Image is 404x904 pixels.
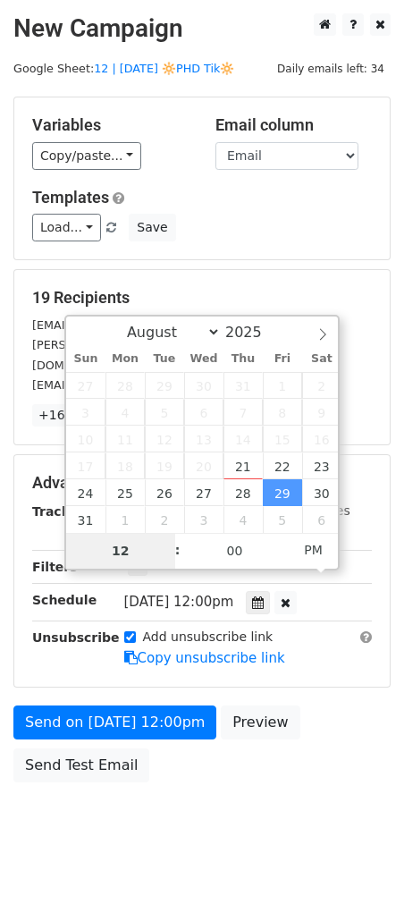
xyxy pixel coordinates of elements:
input: Minute [181,533,290,569]
strong: Tracking [32,504,92,519]
label: UTM Codes [280,502,349,520]
span: August 25, 2025 [105,479,145,506]
span: September 3, 2025 [184,506,223,533]
small: [EMAIL_ADDRESS][DOMAIN_NAME] [32,318,231,332]
span: Wed [184,353,223,365]
span: September 1, 2025 [105,506,145,533]
span: August 5, 2025 [145,399,184,426]
span: September 6, 2025 [302,506,341,533]
span: August 3, 2025 [66,399,105,426]
input: Hour [66,533,175,569]
span: August 6, 2025 [184,399,223,426]
span: August 18, 2025 [105,452,145,479]
span: August 9, 2025 [302,399,341,426]
span: September 2, 2025 [145,506,184,533]
a: Templates [32,188,109,207]
span: August 4, 2025 [105,399,145,426]
a: Daily emails left: 34 [271,62,391,75]
span: August 23, 2025 [302,452,341,479]
a: Send on [DATE] 12:00pm [13,705,216,739]
span: July 30, 2025 [184,372,223,399]
span: August 21, 2025 [223,452,263,479]
span: Thu [223,353,263,365]
span: August 28, 2025 [223,479,263,506]
span: August 2, 2025 [302,372,341,399]
span: August 20, 2025 [184,452,223,479]
strong: Filters [32,560,78,574]
span: August 22, 2025 [263,452,302,479]
span: Tue [145,353,184,365]
span: : [175,532,181,568]
span: Fri [263,353,302,365]
strong: Schedule [32,593,97,607]
span: August 24, 2025 [66,479,105,506]
span: Sun [66,353,105,365]
h5: Variables [32,115,189,135]
span: August 11, 2025 [105,426,145,452]
span: August 27, 2025 [184,479,223,506]
a: Preview [221,705,299,739]
button: Save [129,214,175,241]
a: Copy/paste... [32,142,141,170]
span: Daily emails left: 34 [271,59,391,79]
span: August 8, 2025 [263,399,302,426]
span: July 27, 2025 [66,372,105,399]
span: Click to toggle [289,532,338,568]
h2: New Campaign [13,13,391,44]
input: Year [221,324,285,341]
span: August 29, 2025 [263,479,302,506]
span: August 1, 2025 [263,372,302,399]
span: July 28, 2025 [105,372,145,399]
h5: 19 Recipients [32,288,372,308]
a: +16 more [32,404,107,427]
a: Copy unsubscribe link [124,650,285,666]
span: August 10, 2025 [66,426,105,452]
span: August 13, 2025 [184,426,223,452]
a: Load... [32,214,101,241]
span: August 31, 2025 [66,506,105,533]
span: September 5, 2025 [263,506,302,533]
span: September 4, 2025 [223,506,263,533]
span: August 19, 2025 [145,452,184,479]
span: August 26, 2025 [145,479,184,506]
a: 12 | [DATE] 🔆PHD Tik🔆 [94,62,234,75]
label: Add unsubscribe link [143,628,274,646]
h5: Email column [215,115,372,135]
span: July 29, 2025 [145,372,184,399]
span: August 30, 2025 [302,479,341,506]
h5: Advanced [32,473,372,493]
span: August 16, 2025 [302,426,341,452]
a: Send Test Email [13,748,149,782]
span: August 7, 2025 [223,399,263,426]
span: August 14, 2025 [223,426,263,452]
small: Google Sheet: [13,62,234,75]
span: Mon [105,353,145,365]
small: [EMAIL_ADDRESS][DOMAIN_NAME] [32,378,231,392]
span: August 15, 2025 [263,426,302,452]
span: [DATE] 12:00pm [124,594,234,610]
span: August 17, 2025 [66,452,105,479]
strong: Unsubscribe [32,630,120,645]
span: Sat [302,353,341,365]
iframe: Chat Widget [315,818,404,904]
span: August 12, 2025 [145,426,184,452]
small: [PERSON_NAME][EMAIL_ADDRESS][PERSON_NAME][DOMAIN_NAME] [32,338,325,372]
span: July 31, 2025 [223,372,263,399]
